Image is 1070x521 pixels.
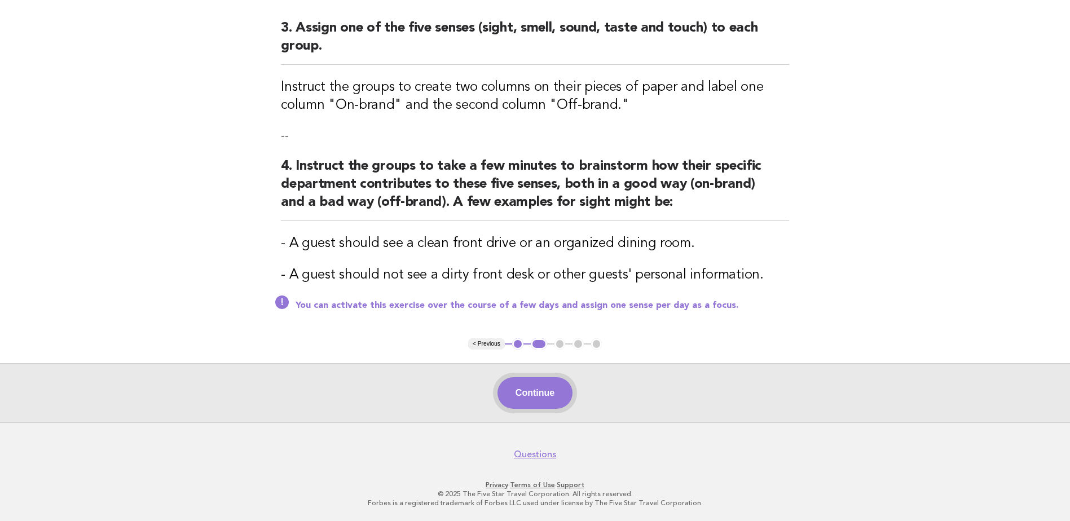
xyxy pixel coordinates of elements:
[557,481,584,489] a: Support
[510,481,555,489] a: Terms of Use
[190,489,880,498] p: © 2025 The Five Star Travel Corporation. All rights reserved.
[497,377,573,409] button: Continue
[486,481,508,489] a: Privacy
[514,449,556,460] a: Questions
[190,498,880,507] p: Forbes is a registered trademark of Forbes LLC used under license by The Five Star Travel Corpora...
[281,128,789,144] p: --
[512,338,523,350] button: 1
[281,235,789,253] h3: - A guest should see a clean front drive or an organized dining room.
[281,78,789,114] h3: Instruct the groups to create two columns on their pieces of paper and label one column "On-brand...
[296,300,789,311] p: You can activate this exercise over the course of a few days and assign one sense per day as a fo...
[531,338,547,350] button: 2
[281,266,789,284] h3: - A guest should not see a dirty front desk or other guests' personal information.
[281,157,789,221] h2: 4. Instruct the groups to take a few minutes to brainstorm how their specific department contribu...
[281,19,789,65] h2: 3. Assign one of the five senses (sight, smell, sound, taste and touch) to each group.
[468,338,505,350] button: < Previous
[190,480,880,489] p: · ·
